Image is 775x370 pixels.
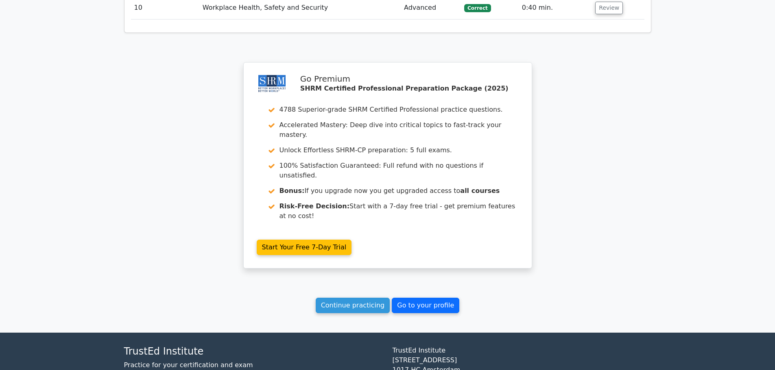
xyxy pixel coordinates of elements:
[464,4,491,12] span: Correct
[392,298,459,313] a: Go to your profile
[595,2,623,14] button: Review
[124,346,383,357] h4: TrustEd Institute
[257,240,352,255] a: Start Your Free 7-Day Trial
[316,298,390,313] a: Continue practicing
[124,361,253,369] a: Practice for your certification and exam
